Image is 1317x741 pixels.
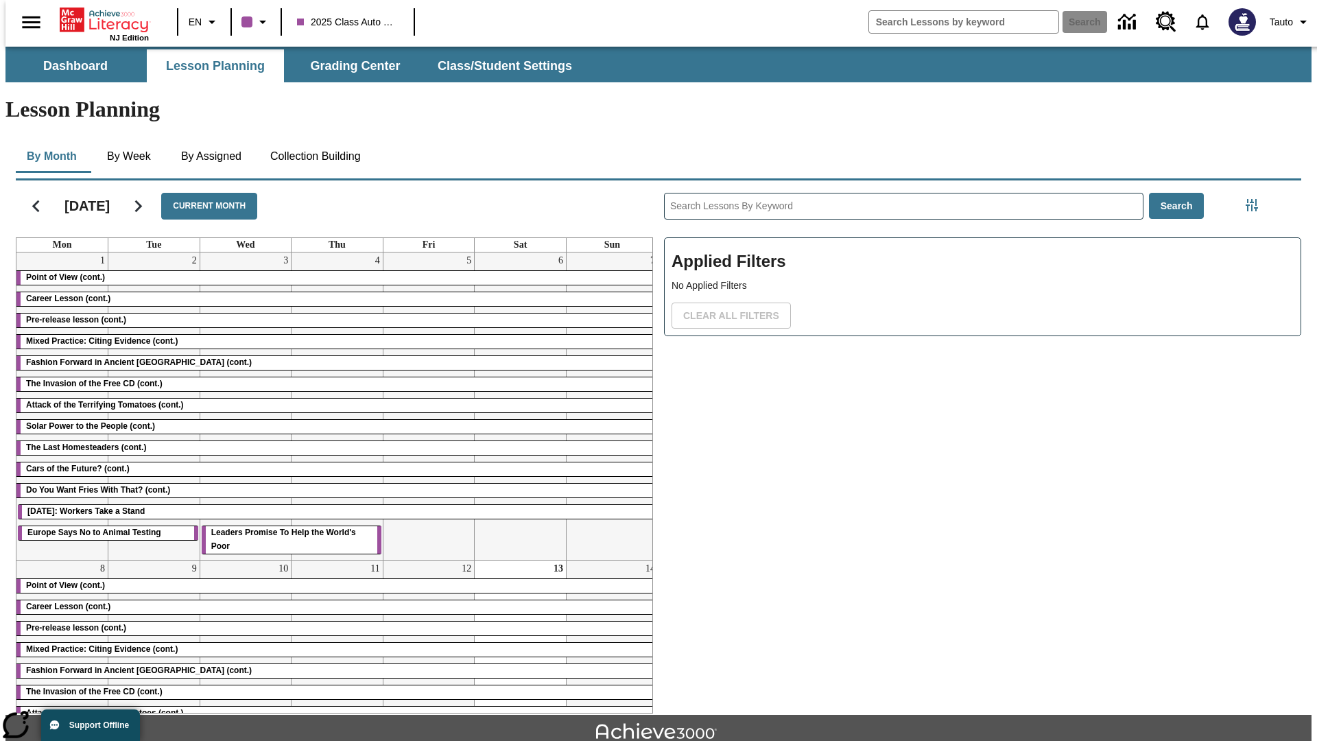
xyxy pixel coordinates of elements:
a: Home [60,6,149,34]
span: Europe Says No to Animal Testing [27,528,161,537]
a: September 12, 2025 [459,561,474,577]
a: Sunday [602,238,623,252]
button: Language: EN, Select a language [182,10,226,34]
button: Dashboard [7,49,144,82]
div: The Invasion of the Free CD (cont.) [16,685,658,699]
span: Mixed Practice: Citing Evidence (cont.) [26,644,178,654]
button: Class color is purple. Change class color [236,10,276,34]
a: September 8, 2025 [97,561,108,577]
a: September 7, 2025 [648,252,658,269]
button: By Assigned [170,140,252,173]
span: Point of View (cont.) [26,272,105,282]
a: September 14, 2025 [643,561,658,577]
span: Attack of the Terrifying Tomatoes (cont.) [26,708,184,718]
a: Monday [50,238,75,252]
button: By Month [16,140,88,173]
div: Pre-release lesson (cont.) [16,314,658,327]
div: The Invasion of the Free CD (cont.) [16,377,658,391]
span: Pre-release lesson (cont.) [26,623,126,633]
span: Mixed Practice: Citing Evidence (cont.) [26,336,178,346]
input: search field [869,11,1058,33]
div: Mixed Practice: Citing Evidence (cont.) [16,643,658,657]
div: Cars of the Future? (cont.) [16,462,658,476]
div: Solar Power to the People (cont.) [16,420,658,434]
div: Mixed Practice: Citing Evidence (cont.) [16,335,658,349]
a: September 5, 2025 [464,252,474,269]
a: Friday [420,238,438,252]
h1: Lesson Planning [5,97,1312,122]
td: September 6, 2025 [475,252,567,561]
a: September 6, 2025 [556,252,566,269]
span: The Invasion of the Free CD (cont.) [26,687,163,696]
button: Search [1149,193,1205,220]
div: SubNavbar [5,47,1312,82]
h2: Applied Filters [672,245,1294,279]
button: Next [121,189,156,224]
div: Calendar [5,175,653,714]
span: Cars of the Future? (cont.) [26,464,130,473]
td: September 7, 2025 [566,252,658,561]
p: No Applied Filters [672,279,1294,293]
h2: [DATE] [64,198,110,214]
div: Labor Day: Workers Take a Stand [18,505,656,519]
a: Resource Center, Will open in new tab [1148,3,1185,40]
button: Collection Building [259,140,372,173]
span: Attack of the Terrifying Tomatoes (cont.) [26,400,184,410]
span: The Last Homesteaders (cont.) [26,443,146,452]
div: Europe Says No to Animal Testing [18,526,198,540]
button: Lesson Planning [147,49,284,82]
button: By Week [95,140,163,173]
div: Point of View (cont.) [16,271,658,285]
div: Search [653,175,1301,714]
div: Attack of the Terrifying Tomatoes (cont.) [16,707,658,720]
span: Career Lesson (cont.) [26,294,110,303]
div: Attack of the Terrifying Tomatoes (cont.) [16,399,658,412]
div: Career Lesson (cont.) [16,292,658,306]
button: Profile/Settings [1264,10,1317,34]
a: September 13, 2025 [551,561,566,577]
span: 2025 Class Auto Grade 13 [297,15,399,30]
a: Notifications [1185,4,1220,40]
a: September 1, 2025 [97,252,108,269]
a: Tuesday [143,238,164,252]
a: Thursday [326,238,348,252]
span: Career Lesson (cont.) [26,602,110,611]
div: Fashion Forward in Ancient Rome (cont.) [16,356,658,370]
button: Support Offline [41,709,140,741]
span: Support Offline [69,720,129,730]
a: Saturday [511,238,530,252]
a: September 4, 2025 [372,252,383,269]
div: Applied Filters [664,237,1301,336]
div: Home [60,5,149,42]
img: Avatar [1229,8,1256,36]
a: September 11, 2025 [368,561,382,577]
button: Grading Center [287,49,424,82]
button: Filters Side menu [1238,191,1266,219]
div: Career Lesson (cont.) [16,600,658,614]
div: SubNavbar [5,49,584,82]
a: September 2, 2025 [189,252,200,269]
span: Fashion Forward in Ancient Rome (cont.) [26,357,252,367]
div: Point of View (cont.) [16,579,658,593]
span: Point of View (cont.) [26,580,105,590]
div: Do You Want Fries With That? (cont.) [16,484,658,497]
td: September 2, 2025 [108,252,200,561]
span: Tauto [1270,15,1293,30]
span: Leaders Promise To Help the World's Poor [211,528,356,551]
a: Data Center [1110,3,1148,41]
span: Fashion Forward in Ancient Rome (cont.) [26,666,252,675]
button: Previous [19,189,54,224]
span: EN [189,15,202,30]
button: Open side menu [11,2,51,43]
a: September 9, 2025 [189,561,200,577]
span: Labor Day: Workers Take a Stand [27,506,145,516]
a: September 3, 2025 [281,252,291,269]
span: Solar Power to the People (cont.) [26,421,155,431]
span: Do You Want Fries With That? (cont.) [26,485,170,495]
button: Current Month [161,193,257,220]
a: Wednesday [233,238,257,252]
td: September 4, 2025 [292,252,383,561]
div: Fashion Forward in Ancient Rome (cont.) [16,664,658,678]
div: Pre-release lesson (cont.) [16,622,658,635]
td: September 5, 2025 [383,252,475,561]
